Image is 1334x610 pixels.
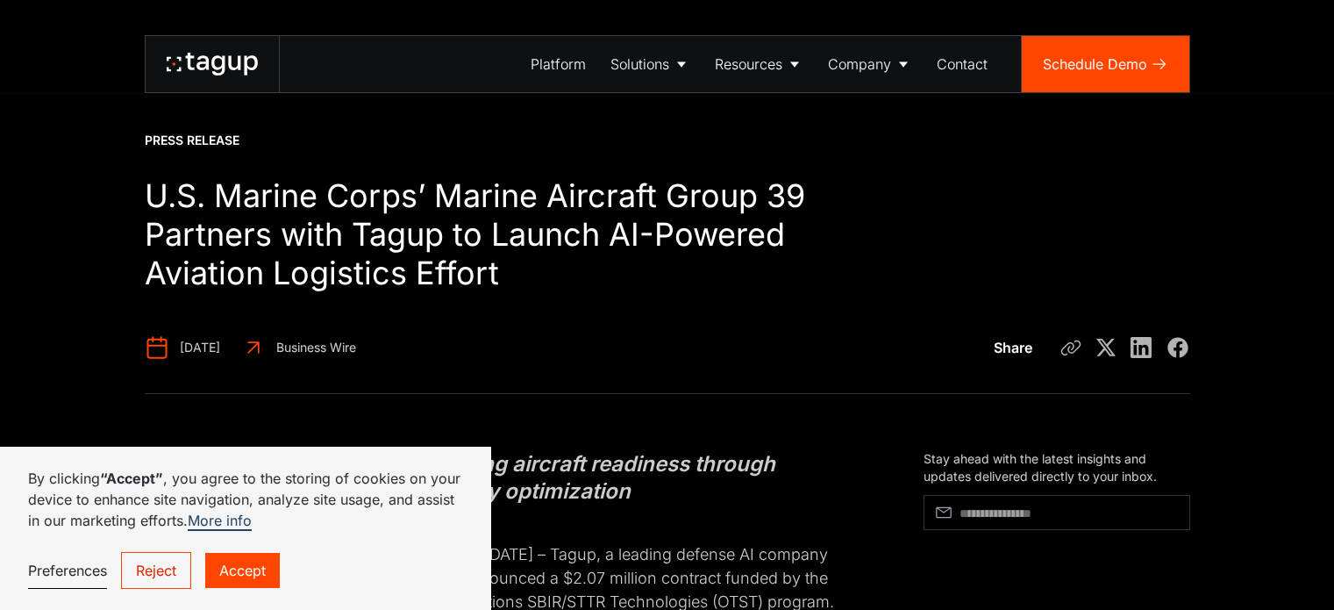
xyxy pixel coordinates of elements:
div: [DATE] [180,339,220,356]
a: Solutions [598,36,703,92]
a: Preferences [28,553,107,589]
a: Company [816,36,924,92]
div: Platform [531,54,586,75]
h1: U.S. Marine Corps’ Marine Aircraft Group 39 Partners with Tagup to Launch AI-Powered Aviation Log... [145,177,841,293]
p: By clicking , you agree to the storing of cookies on your device to enhance site navigation, anal... [28,468,463,531]
a: Resources [703,36,816,92]
div: Share [994,337,1032,358]
div: Contact [937,54,988,75]
div: Business Wire [276,339,356,356]
div: Schedule Demo [1043,54,1147,75]
strong: “Accept” [100,470,163,487]
a: Platform [518,36,598,92]
em: New contract focuses on improving aircraft readiness through intelligent maintenance and supply o... [145,451,775,504]
a: More info [188,512,252,531]
div: Stay ahead with the latest insights and updates delivered directly to your inbox. [924,450,1190,484]
div: Press Release [145,132,239,149]
div: Solutions [610,54,669,75]
div: Resources [715,54,782,75]
a: Reject [121,552,191,589]
a: Contact [924,36,1000,92]
div: Company [828,54,891,75]
a: Accept [205,553,280,588]
a: Schedule Demo [1022,36,1189,92]
a: Business Wire [241,335,356,360]
iframe: reCAPTCHA [924,537,1110,585]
